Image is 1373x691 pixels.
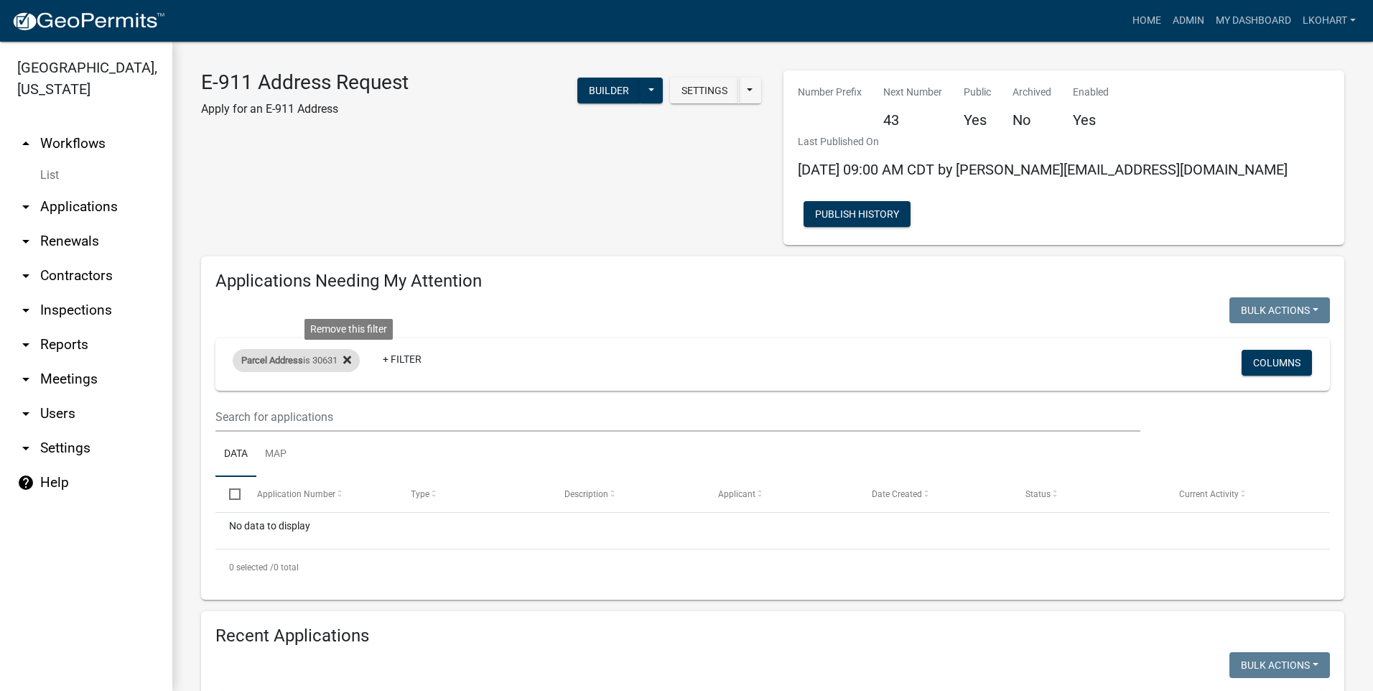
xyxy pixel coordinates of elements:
datatable-header-cell: Status [1012,477,1165,511]
i: arrow_drop_up [17,135,34,152]
span: Status [1025,489,1051,499]
span: [DATE] 09:00 AM CDT by [PERSON_NAME][EMAIL_ADDRESS][DOMAIN_NAME] [798,161,1288,178]
button: Publish History [804,201,911,227]
span: Description [564,489,608,499]
i: arrow_drop_down [17,371,34,388]
a: Admin [1167,7,1210,34]
p: Last Published On [798,134,1288,149]
button: Settings [670,78,739,103]
span: Application Number [257,489,335,499]
span: Parcel Address [241,355,303,366]
datatable-header-cell: Current Activity [1165,477,1319,511]
datatable-header-cell: Type [396,477,550,511]
a: My Dashboard [1210,7,1297,34]
p: Public [964,85,991,100]
i: arrow_drop_down [17,336,34,353]
button: Columns [1242,350,1312,376]
i: arrow_drop_down [17,405,34,422]
a: + Filter [371,346,433,372]
wm-modal-confirm: Workflow Publish History [804,210,911,221]
p: Enabled [1073,85,1109,100]
h4: Recent Applications [215,626,1330,646]
h5: 43 [883,111,942,129]
div: 0 total [215,549,1330,585]
p: Number Prefix [798,85,862,100]
datatable-header-cell: Select [215,477,243,511]
button: Bulk Actions [1229,652,1330,678]
i: arrow_drop_down [17,302,34,319]
p: Archived [1013,85,1051,100]
div: is 30631 [233,349,360,372]
i: help [17,474,34,491]
h5: Yes [964,111,991,129]
h5: Yes [1073,111,1109,129]
p: Next Number [883,85,942,100]
button: Builder [577,78,641,103]
datatable-header-cell: Application Number [243,477,396,511]
h5: No [1013,111,1051,129]
a: lkohart [1297,7,1362,34]
i: arrow_drop_down [17,233,34,250]
i: arrow_drop_down [17,267,34,284]
p: Apply for an E-911 Address [201,101,409,118]
i: arrow_drop_down [17,440,34,457]
h4: Applications Needing My Attention [215,271,1330,292]
datatable-header-cell: Date Created [858,477,1012,511]
div: Remove this filter [304,319,393,340]
span: Type [411,489,429,499]
span: Applicant [718,489,755,499]
input: Search for applications [215,402,1140,432]
i: arrow_drop_down [17,198,34,215]
datatable-header-cell: Description [551,477,704,511]
a: Home [1127,7,1167,34]
div: No data to display [215,513,1330,549]
span: Date Created [872,489,922,499]
span: Current Activity [1179,489,1239,499]
a: Data [215,432,256,478]
span: 0 selected / [229,562,274,572]
h3: E-911 Address Request [201,70,409,95]
button: Bulk Actions [1229,297,1330,323]
a: Map [256,432,295,478]
datatable-header-cell: Applicant [704,477,858,511]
